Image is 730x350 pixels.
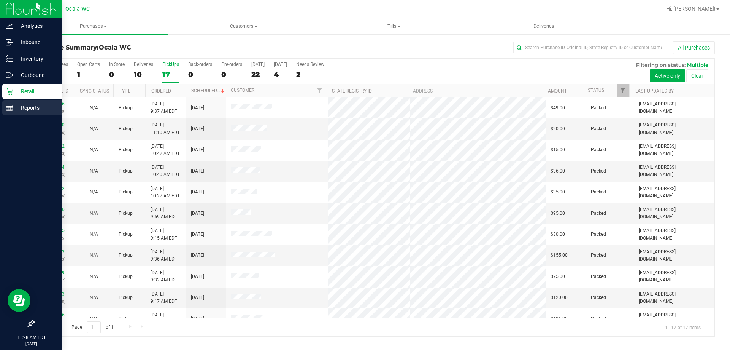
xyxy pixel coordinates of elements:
[407,84,542,97] th: Address
[90,189,98,196] button: N/A
[191,168,204,175] span: [DATE]
[168,18,319,34] a: Customers
[659,321,707,333] span: 1 - 17 of 17 items
[162,70,179,79] div: 17
[119,88,130,94] a: Type
[6,22,13,30] inline-svg: Analytics
[639,164,710,178] span: [EMAIL_ADDRESS][DOMAIN_NAME]
[591,252,606,259] span: Packed
[119,210,133,217] span: Pickup
[43,249,65,254] a: 11853693
[188,70,212,79] div: 0
[639,291,710,305] span: [EMAIL_ADDRESS][DOMAIN_NAME]
[43,228,65,233] a: 11853795
[43,144,65,149] a: 11854752
[551,104,565,112] span: $49.00
[591,125,606,133] span: Packed
[13,87,59,96] p: Retail
[90,274,98,279] span: Not Applicable
[551,189,565,196] span: $35.00
[90,211,98,216] span: Not Applicable
[191,125,204,133] span: [DATE]
[551,252,568,259] span: $155.00
[134,70,153,79] div: 10
[90,232,98,237] span: Not Applicable
[90,210,98,217] button: N/A
[513,42,665,53] input: Search Purchase ID, Original ID, State Registry ID or Customer Name...
[6,71,13,79] inline-svg: Outbound
[591,168,606,175] span: Packed
[109,70,125,79] div: 0
[151,227,177,241] span: [DATE] 9:15 AM EDT
[551,231,565,238] span: $30.00
[296,70,324,79] div: 2
[639,269,710,284] span: [EMAIL_ADDRESS][DOMAIN_NAME]
[191,189,204,196] span: [DATE]
[18,18,168,34] a: Purchases
[90,105,98,110] span: Not Applicable
[134,62,153,67] div: Deliveries
[151,164,180,178] span: [DATE] 10:40 AM EDT
[588,88,604,93] a: Status
[80,88,109,94] a: Sync Status
[191,210,204,217] span: [DATE]
[119,252,133,259] span: Pickup
[119,168,133,175] span: Pickup
[319,23,468,30] span: Tills
[551,146,565,153] span: $15.00
[90,295,98,300] span: Not Applicable
[3,334,59,341] p: 11:28 AM EDT
[191,252,204,259] span: [DATE]
[639,101,710,115] span: [EMAIL_ADDRESS][DOMAIN_NAME]
[332,88,372,94] a: State Registry ID
[151,101,177,115] span: [DATE] 9:37 AM EDT
[191,88,226,93] a: Scheduled
[639,143,710,157] span: [EMAIL_ADDRESS][DOMAIN_NAME]
[221,70,242,79] div: 0
[551,168,565,175] span: $36.00
[191,146,204,153] span: [DATE]
[90,168,98,175] button: N/A
[591,231,606,238] span: Packed
[109,62,125,67] div: In Store
[87,321,101,333] input: 1
[18,23,168,30] span: Purchases
[90,168,98,174] span: Not Applicable
[90,316,98,321] span: Not Applicable
[151,291,177,305] span: [DATE] 9:17 AM EDT
[617,84,629,97] a: Filter
[151,269,177,284] span: [DATE] 9:32 AM EDT
[296,62,324,67] div: Needs Review
[686,69,708,82] button: Clear
[119,273,133,280] span: Pickup
[591,146,606,153] span: Packed
[274,62,287,67] div: [DATE]
[13,54,59,63] p: Inventory
[169,23,318,30] span: Customers
[191,315,204,323] span: [DATE]
[90,252,98,259] button: N/A
[119,294,133,301] span: Pickup
[523,23,565,30] span: Deliveries
[687,62,708,68] span: Multiple
[551,273,565,280] span: $75.00
[43,186,65,191] a: 11854532
[90,294,98,301] button: N/A
[90,315,98,323] button: N/A
[13,103,59,112] p: Reports
[673,41,715,54] button: All Purchases
[591,189,606,196] span: Packed
[639,185,710,200] span: [EMAIL_ADDRESS][DOMAIN_NAME]
[551,294,568,301] span: $120.00
[119,104,133,112] span: Pickup
[43,122,65,128] a: 11854920
[6,88,13,95] inline-svg: Retail
[90,231,98,238] button: N/A
[13,21,59,30] p: Analytics
[591,104,606,112] span: Packed
[90,125,98,133] button: N/A
[469,18,619,34] a: Deliveries
[191,273,204,280] span: [DATE]
[119,189,133,196] span: Pickup
[151,143,180,157] span: [DATE] 10:42 AM EDT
